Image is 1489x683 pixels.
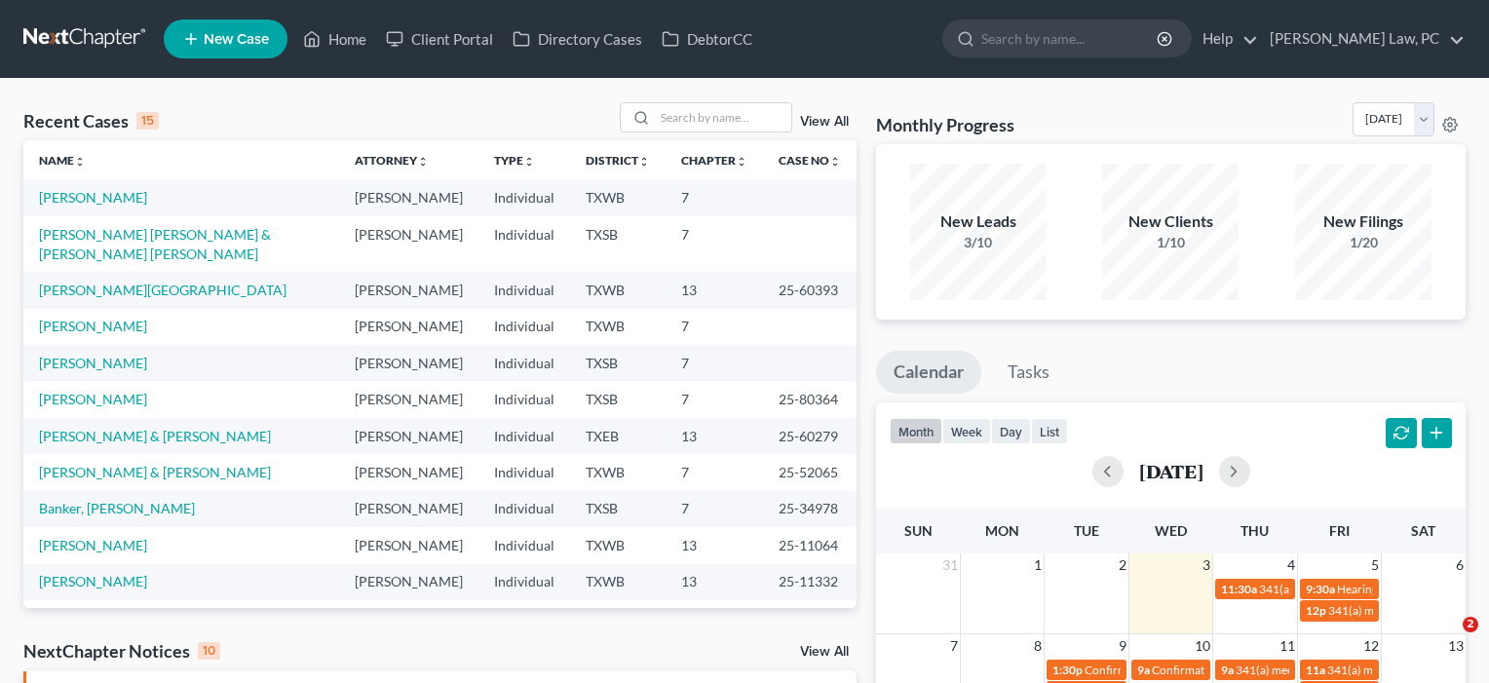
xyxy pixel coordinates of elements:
[876,351,981,394] a: Calendar
[1155,522,1187,539] span: Wed
[478,418,570,454] td: Individual
[204,32,269,47] span: New Case
[1031,418,1068,444] button: list
[417,156,429,168] i: unfold_more
[1117,553,1128,577] span: 2
[910,233,1047,252] div: 3/10
[910,210,1047,233] div: New Leads
[1193,21,1258,57] a: Help
[503,21,652,57] a: Directory Cases
[904,522,933,539] span: Sun
[666,345,763,381] td: 7
[655,103,791,132] input: Search by name...
[478,527,570,563] td: Individual
[570,454,666,490] td: TXWB
[1285,553,1297,577] span: 4
[570,345,666,381] td: TXSB
[1221,663,1234,677] span: 9a
[339,345,478,381] td: [PERSON_NAME]
[478,491,570,527] td: Individual
[1361,634,1381,658] span: 12
[339,491,478,527] td: [PERSON_NAME]
[570,564,666,600] td: TXWB
[666,381,763,417] td: 7
[666,600,763,636] td: 7
[1052,663,1083,677] span: 1:30p
[1295,233,1432,252] div: 1/20
[39,573,147,589] a: [PERSON_NAME]
[763,272,857,308] td: 25-60393
[1411,522,1435,539] span: Sat
[570,216,666,272] td: TXSB
[39,537,147,553] a: [PERSON_NAME]
[570,309,666,345] td: TXWB
[681,153,747,168] a: Chapterunfold_more
[478,216,570,272] td: Individual
[198,642,220,660] div: 10
[478,179,570,215] td: Individual
[39,391,147,407] a: [PERSON_NAME]
[1260,21,1465,57] a: [PERSON_NAME] Law, PC
[39,500,195,516] a: Banker, [PERSON_NAME]
[948,634,960,658] span: 7
[339,179,478,215] td: [PERSON_NAME]
[666,454,763,490] td: 7
[39,428,271,444] a: [PERSON_NAME] & [PERSON_NAME]
[1139,461,1203,481] h2: [DATE]
[1241,522,1269,539] span: Thu
[1423,617,1470,664] iframe: Intercom live chat
[1329,522,1350,539] span: Fri
[1259,582,1447,596] span: 341(a) meeting for [PERSON_NAME]
[1369,553,1381,577] span: 5
[39,153,86,168] a: Nameunfold_more
[1201,553,1212,577] span: 3
[638,156,650,168] i: unfold_more
[666,309,763,345] td: 7
[1152,663,1375,677] span: Confirmation Hearing for [PERSON_NAME]
[339,600,478,636] td: [PERSON_NAME]
[23,639,220,663] div: NextChapter Notices
[666,564,763,600] td: 13
[666,418,763,454] td: 13
[39,355,147,371] a: [PERSON_NAME]
[666,527,763,563] td: 13
[1306,663,1325,677] span: 11a
[829,156,841,168] i: unfold_more
[339,527,478,563] td: [PERSON_NAME]
[779,153,841,168] a: Case Nounfold_more
[478,309,570,345] td: Individual
[763,418,857,454] td: 25-60279
[39,226,271,262] a: [PERSON_NAME] [PERSON_NAME] & [PERSON_NAME] [PERSON_NAME]
[1102,233,1239,252] div: 1/10
[478,600,570,636] td: Individual
[136,112,159,130] div: 15
[763,527,857,563] td: 25-11064
[478,345,570,381] td: Individual
[942,418,991,444] button: week
[293,21,376,57] a: Home
[570,600,666,636] td: TXEB
[339,216,478,272] td: [PERSON_NAME]
[1193,634,1212,658] span: 10
[763,564,857,600] td: 25-11332
[339,564,478,600] td: [PERSON_NAME]
[339,272,478,308] td: [PERSON_NAME]
[570,527,666,563] td: TXWB
[800,115,849,129] a: View All
[39,464,271,480] a: [PERSON_NAME] & [PERSON_NAME]
[763,381,857,417] td: 25-80364
[763,454,857,490] td: 25-52065
[570,381,666,417] td: TXSB
[570,491,666,527] td: TXSB
[339,381,478,417] td: [PERSON_NAME]
[39,189,147,206] a: [PERSON_NAME]
[478,564,570,600] td: Individual
[478,454,570,490] td: Individual
[736,156,747,168] i: unfold_more
[523,156,535,168] i: unfold_more
[1236,663,1424,677] span: 341(a) meeting for [PERSON_NAME]
[39,282,286,298] a: [PERSON_NAME][GEOGRAPHIC_DATA]
[890,418,942,444] button: month
[666,272,763,308] td: 13
[1306,582,1335,596] span: 9:30a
